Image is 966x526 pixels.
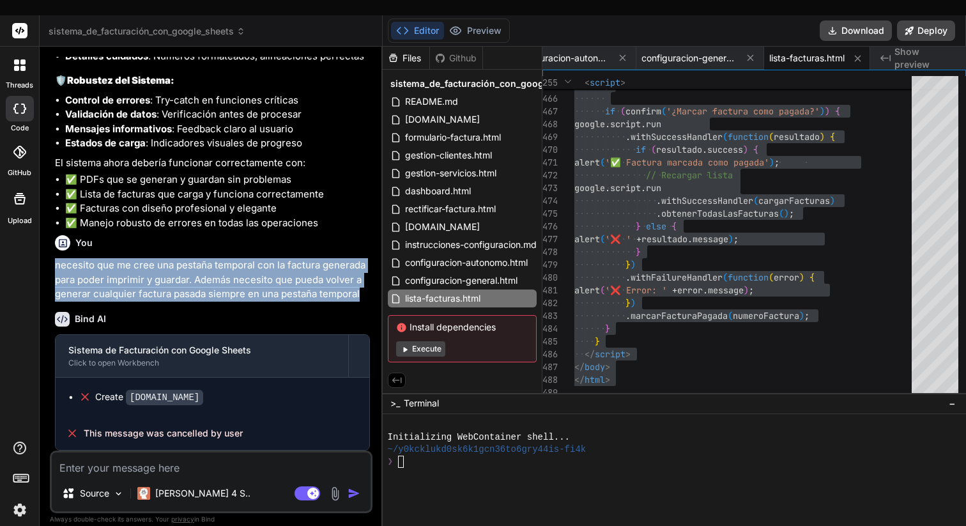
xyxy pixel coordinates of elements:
span: . [702,144,707,155]
span: } [625,297,631,309]
span: </ [585,348,595,360]
span: ( [769,272,774,283]
span: if [605,105,615,117]
span: script [610,118,641,130]
span: alert [574,284,600,296]
span: confirm [625,105,661,117]
span: This message was cancelled by user [84,427,243,440]
span: ) [631,259,636,270]
img: Pick Models [113,488,124,499]
span: ( [600,233,605,245]
button: Execute [396,341,445,357]
span: > [605,374,610,385]
span: ; [749,284,754,296]
span: ( [651,144,656,155]
span: configuracion-autonomo.html [514,52,609,65]
p: necesito que me cree una pestaña temporal con la factura generada para poder imprimir y guardar. ... [55,258,370,302]
div: 469 [542,130,558,143]
span: ( [769,131,774,143]
span: script [610,182,641,194]
span: html [585,374,605,385]
span: README.md [404,94,459,109]
span: < [585,77,590,88]
h6: You [75,236,93,249]
span: ; [774,157,779,168]
span: + [636,233,641,245]
span: ( [779,208,784,219]
span: marcarFacturaPagada [631,310,728,321]
span: google [574,118,605,130]
span: Show preview [894,45,956,71]
span: >_ [390,397,400,410]
span: '❌ Error: ' [605,284,667,296]
span: rectificar-factura.html [404,201,497,217]
li: ✅ PDFs que se generan y guardan sin problemas [65,173,370,187]
span: > [605,361,610,373]
span: ❯ [388,456,393,468]
span: { [671,220,677,232]
div: 484 [542,322,558,335]
span: error [774,272,799,283]
img: attachment [328,486,342,501]
button: Sistema de Facturación con Google SheetsClick to open Workbench [56,335,348,377]
span: ) [744,284,749,296]
label: threads [6,80,33,91]
div: 475 [542,207,558,220]
span: [DOMAIN_NAME] [404,112,481,127]
span: { [830,131,835,143]
span: } [605,323,610,334]
span: google [574,182,605,194]
span: [DOMAIN_NAME] [404,219,481,235]
button: − [946,393,958,414]
label: code [11,123,29,134]
div: 473 [542,182,558,194]
span: lista-facturas.html [769,52,845,65]
span: ) [631,297,636,309]
span: . [605,118,610,130]
span: ( [600,157,605,168]
div: Click to open Workbench [68,358,335,368]
span: '¿Marcar factura como pagada?' [666,105,820,117]
div: 470 [542,143,558,156]
div: 485 [542,335,558,348]
h3: 🛡️ [55,73,370,88]
span: </ [574,374,585,385]
span: function [728,131,769,143]
div: 480 [542,271,558,284]
label: Upload [8,215,32,226]
div: 467 [542,105,558,118]
p: Source [80,487,109,500]
span: // Recargar lista [646,169,733,181]
span: Initializing WebContainer shell... [388,431,570,444]
span: '✅ Factura marcada como pagada' [605,157,769,168]
span: obtenerTodasLasFacturas [661,208,779,219]
span: ( [661,105,666,117]
span: configuracion-general.html [404,273,519,288]
strong: Estados de carga [65,137,146,149]
span: } [636,220,641,232]
span: error [677,284,703,296]
button: Deploy [897,20,955,41]
div: 483 [542,309,558,322]
span: − [949,397,956,410]
span: . [641,182,646,194]
span: ) [728,233,733,245]
span: else [646,220,666,232]
span: lista-facturas.html [404,291,482,306]
span: ( [728,310,733,321]
span: . [625,272,631,283]
span: withSuccessHandler [661,195,753,206]
span: { [809,272,815,283]
span: message [708,284,744,296]
span: script [595,348,625,360]
li: : Try-catch en funciones críticas [65,93,370,108]
span: ( [723,131,728,143]
span: if [636,144,646,155]
span: instrucciones-configuracion.md [404,237,538,252]
span: { [753,144,758,155]
div: Create [95,391,203,404]
img: Claude 4 Sonnet [137,487,150,500]
strong: Mensajes informativos [65,123,172,135]
div: Files [383,52,429,65]
span: withFailureHandler [631,272,723,283]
